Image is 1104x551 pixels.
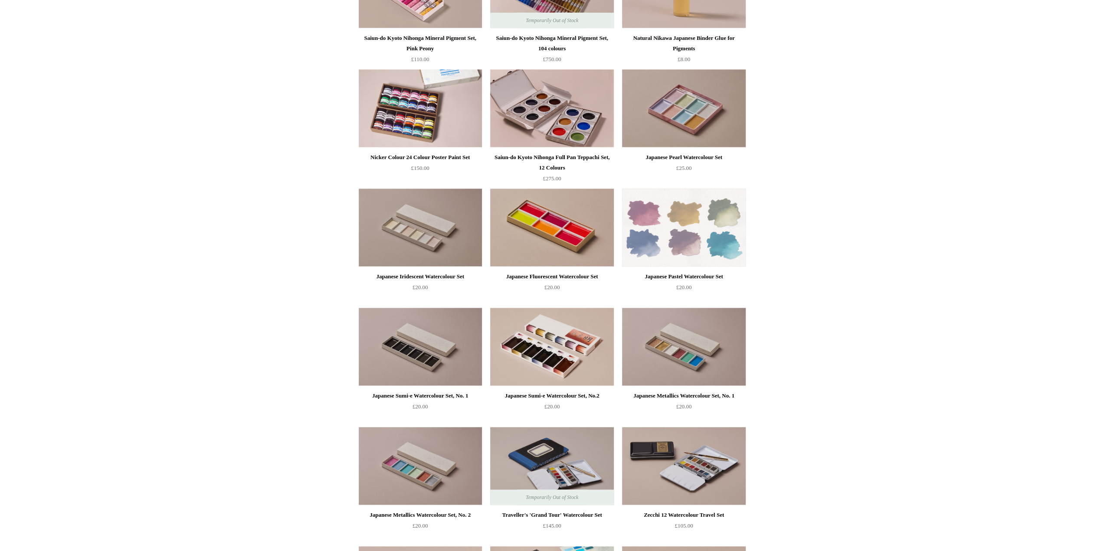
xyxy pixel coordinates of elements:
[413,284,428,290] span: £20.00
[622,308,745,386] img: Japanese Metallics Watercolour Set, No. 1
[622,308,745,386] a: Japanese Metallics Watercolour Set, No. 1 Japanese Metallics Watercolour Set, No. 1
[490,69,613,147] img: Saiun-do Kyoto Nihonga Full Pan Teppachi Set, 12 Colours
[517,13,587,28] span: Temporarily Out of Stock
[490,152,613,188] a: Saiun-do Kyoto Nihonga Full Pan Teppachi Set, 12 Colours £275.00
[490,427,613,505] img: Traveller's 'Grand Tour' Watercolour Set
[624,391,743,401] div: Japanese Metallics Watercolour Set, No. 1
[624,271,743,282] div: Japanese Pastel Watercolour Set
[622,69,745,147] img: Japanese Pearl Watercolour Set
[359,33,482,68] a: Saiun-do Kyoto Nihonga Mineral Pigment Set, Pink Peony £110.00
[413,403,428,410] span: £20.00
[624,510,743,520] div: Zecchi 12 Watercolour Travel Set
[490,308,613,386] img: Japanese Sumi-e Watercolour Set, No.2
[490,33,613,68] a: Saiun-do Kyoto Nihonga Mineral Pigment Set, 104 colours £750.00
[490,189,613,267] a: Japanese Fluorescent Watercolour Set Japanese Fluorescent Watercolour Set
[492,33,611,54] div: Saiun-do Kyoto Nihonga Mineral Pigment Set, 104 colours
[359,510,482,545] a: Japanese Metallics Watercolour Set, No. 2 £20.00
[678,56,690,62] span: £8.00
[359,69,482,147] img: Nicker Colour 24 Colour Poster Paint Set
[543,56,561,62] span: £750.00
[675,522,693,529] span: £105.00
[517,489,587,505] span: Temporarily Out of Stock
[622,33,745,68] a: Natural Nikawa Japanese Binder Glue for Pigments £8.00
[359,427,482,505] a: Japanese Metallics Watercolour Set, No. 2 Japanese Metallics Watercolour Set, No. 2
[622,189,745,267] a: Japanese Pastel Watercolour Set Japanese Pastel Watercolour Set
[622,69,745,147] a: Japanese Pearl Watercolour Set Japanese Pearl Watercolour Set
[543,522,561,529] span: £145.00
[622,427,745,505] img: Zecchi 12 Watercolour Travel Set
[490,510,613,545] a: Traveller's 'Grand Tour' Watercolour Set £145.00
[359,69,482,147] a: Nicker Colour 24 Colour Poster Paint Set Nicker Colour 24 Colour Poster Paint Set
[624,33,743,54] div: Natural Nikawa Japanese Binder Glue for Pigments
[490,69,613,147] a: Saiun-do Kyoto Nihonga Full Pan Teppachi Set, 12 Colours Saiun-do Kyoto Nihonga Full Pan Teppachi...
[361,271,480,282] div: Japanese Iridescent Watercolour Set
[492,152,611,173] div: Saiun-do Kyoto Nihonga Full Pan Teppachi Set, 12 Colours
[359,152,482,188] a: Nicker Colour 24 Colour Poster Paint Set £150.00
[359,427,482,505] img: Japanese Metallics Watercolour Set, No. 2
[622,427,745,505] a: Zecchi 12 Watercolour Travel Set Zecchi 12 Watercolour Travel Set
[490,391,613,426] a: Japanese Sumi-e Watercolour Set, No.2 £20.00
[359,391,482,426] a: Japanese Sumi-e Watercolour Set, No. 1 £20.00
[413,522,428,529] span: £20.00
[492,271,611,282] div: Japanese Fluorescent Watercolour Set
[543,175,561,182] span: £275.00
[359,271,482,307] a: Japanese Iridescent Watercolour Set £20.00
[411,165,429,171] span: £150.00
[492,391,611,401] div: Japanese Sumi-e Watercolour Set, No.2
[361,152,480,163] div: Nicker Colour 24 Colour Poster Paint Set
[676,165,692,171] span: £25.00
[622,189,745,267] img: Japanese Pastel Watercolour Set
[676,403,692,410] span: £20.00
[492,510,611,520] div: Traveller's 'Grand Tour' Watercolour Set
[544,284,560,290] span: £20.00
[624,152,743,163] div: Japanese Pearl Watercolour Set
[490,427,613,505] a: Traveller's 'Grand Tour' Watercolour Set Traveller's 'Grand Tour' Watercolour Set Temporarily Out...
[622,271,745,307] a: Japanese Pastel Watercolour Set £20.00
[490,308,613,386] a: Japanese Sumi-e Watercolour Set, No.2 Japanese Sumi-e Watercolour Set, No.2
[622,510,745,545] a: Zecchi 12 Watercolour Travel Set £105.00
[359,308,482,386] a: Japanese Sumi-e Watercolour Set, No. 1 Japanese Sumi-e Watercolour Set, No. 1
[361,510,480,520] div: Japanese Metallics Watercolour Set, No. 2
[361,33,480,54] div: Saiun-do Kyoto Nihonga Mineral Pigment Set, Pink Peony
[359,308,482,386] img: Japanese Sumi-e Watercolour Set, No. 1
[622,391,745,426] a: Japanese Metallics Watercolour Set, No. 1 £20.00
[411,56,429,62] span: £110.00
[490,271,613,307] a: Japanese Fluorescent Watercolour Set £20.00
[361,391,480,401] div: Japanese Sumi-e Watercolour Set, No. 1
[622,152,745,188] a: Japanese Pearl Watercolour Set £25.00
[544,403,560,410] span: £20.00
[676,284,692,290] span: £20.00
[490,189,613,267] img: Japanese Fluorescent Watercolour Set
[359,189,482,267] a: Japanese Iridescent Watercolour Set Japanese Iridescent Watercolour Set
[359,189,482,267] img: Japanese Iridescent Watercolour Set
